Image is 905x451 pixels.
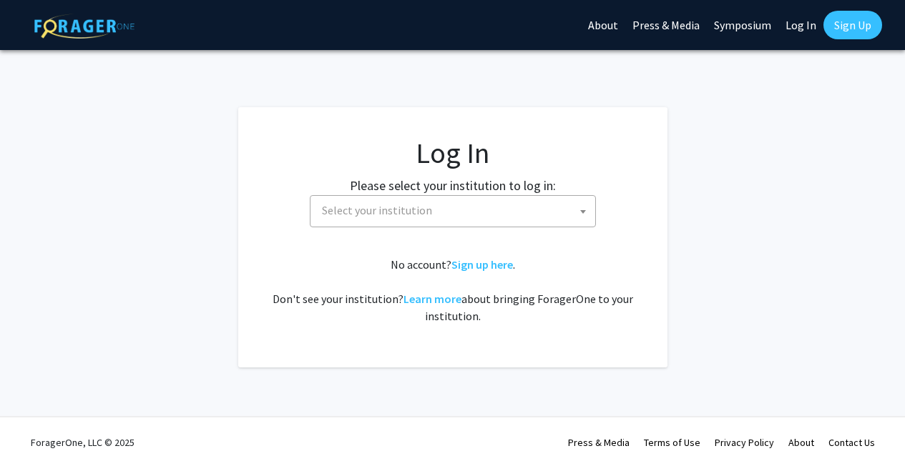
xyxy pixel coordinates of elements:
label: Please select your institution to log in: [350,176,556,195]
img: ForagerOne Logo [34,14,134,39]
span: Select your institution [310,195,596,227]
a: Sign up here [451,257,513,272]
a: About [788,436,814,449]
span: Select your institution [322,203,432,217]
span: Select your institution [316,196,595,225]
h1: Log In [267,136,639,170]
a: Contact Us [828,436,875,449]
a: Sign Up [823,11,882,39]
a: Learn more about bringing ForagerOne to your institution [403,292,461,306]
a: Privacy Policy [715,436,774,449]
div: No account? . Don't see your institution? about bringing ForagerOne to your institution. [267,256,639,324]
a: Terms of Use [644,436,700,449]
a: Press & Media [568,436,630,449]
